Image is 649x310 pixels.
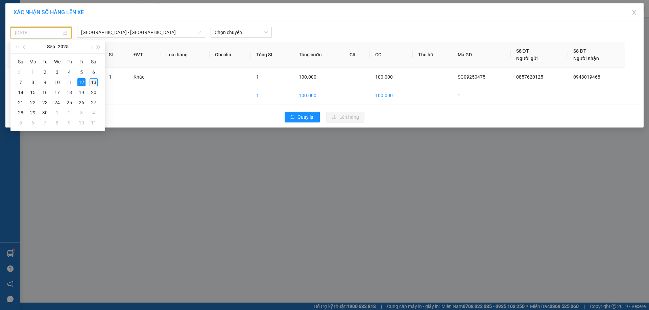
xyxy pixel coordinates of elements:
button: 2025 [58,40,69,53]
td: 2025-09-23 [39,97,51,108]
span: 0 [14,37,17,45]
td: 100.000 [370,86,413,105]
div: 10 [53,78,61,86]
div: 3 [77,109,86,117]
span: SG09250475 [458,74,485,80]
div: 19 [77,88,86,96]
span: down [197,30,201,34]
td: 2025-09-28 [15,108,27,118]
p: Nhận: [51,4,99,19]
span: close [631,10,637,15]
td: 2025-09-21 [15,97,27,108]
td: 2025-09-17 [51,87,63,97]
div: 6 [29,119,37,127]
span: VP An Sương [3,4,31,19]
div: 17 [53,88,61,96]
div: 9 [65,119,73,127]
div: 1 [29,68,37,76]
button: uploadLên hàng [327,112,364,122]
button: rollbackQuay lại [285,112,320,122]
td: 2025-10-05 [15,118,27,128]
td: 2025-09-03 [51,67,63,77]
th: Mo [27,56,39,67]
div: 14 [17,88,25,96]
td: 2025-09-05 [75,67,88,77]
div: 5 [77,68,86,76]
td: 2025-09-20 [88,87,100,97]
span: Người gửi [516,56,538,61]
div: 11 [90,119,98,127]
th: SL [103,42,128,68]
td: 2025-10-09 [63,118,75,128]
div: 5 [17,119,25,127]
div: 12 [77,78,86,86]
td: 2025-09-12 [75,77,88,87]
th: Sa [88,56,100,67]
div: 4 [65,68,73,76]
span: 100.000 [375,74,393,80]
div: 31 [17,68,25,76]
td: 2025-09-29 [27,108,39,118]
td: 2025-09-04 [63,67,75,77]
td: 2025-09-22 [27,97,39,108]
td: 2025-09-07 [15,77,27,87]
button: Close [625,3,644,22]
input: 12/09/2025 [15,29,61,36]
div: 24 [53,98,61,107]
td: 2025-10-06 [27,118,39,128]
th: Mã GD [452,42,511,68]
div: 11 [65,78,73,86]
td: Khác [128,68,161,86]
div: 2 [41,68,49,76]
th: Thu hộ [413,42,452,68]
td: 2025-09-13 [88,77,100,87]
td: 2025-09-09 [39,77,51,87]
span: CC: [17,37,27,45]
th: Tu [39,56,51,67]
div: 7 [17,78,25,86]
td: 2025-09-14 [15,87,27,97]
td: 2025-09-26 [75,97,88,108]
div: 21 [17,98,25,107]
span: Quay lại [297,113,314,121]
th: STT [7,42,37,68]
span: Lấy: [3,28,13,34]
th: Tổng SL [251,42,293,68]
span: 1 [109,74,112,80]
span: VP 330 [PERSON_NAME] [51,4,99,19]
div: 2 [65,109,73,117]
span: 0857620125 [516,74,543,80]
div: 7 [41,119,49,127]
td: 2025-09-11 [63,77,75,87]
td: 1 [452,86,511,105]
td: 2025-10-03 [75,108,88,118]
span: 0943019468 [51,20,88,27]
div: 9 [41,78,49,86]
td: 2025-09-16 [39,87,51,97]
span: Người nhận [573,56,599,61]
td: 2025-09-24 [51,97,63,108]
span: 100.000 [29,37,53,45]
th: Th [63,56,75,67]
td: 1 [251,86,293,105]
td: 2025-08-31 [15,67,27,77]
span: Số ĐT [573,48,586,54]
div: 22 [29,98,37,107]
div: 20 [90,88,98,96]
div: 18 [65,88,73,96]
th: Loại hàng [161,42,210,68]
span: XÁC NHẬN SỐ HÀNG LÊN XE [14,9,84,16]
span: 0 [25,46,29,53]
p: Gửi: [3,4,50,19]
td: 2025-09-01 [27,67,39,77]
td: 2025-10-10 [75,118,88,128]
div: 8 [29,78,37,86]
div: 4 [90,109,98,117]
div: 1 [53,109,61,117]
td: 1 [7,68,37,86]
th: Tổng cước [293,42,344,68]
span: 0857620125 [3,20,40,27]
div: 27 [90,98,98,107]
th: CC [370,42,413,68]
th: We [51,56,63,67]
